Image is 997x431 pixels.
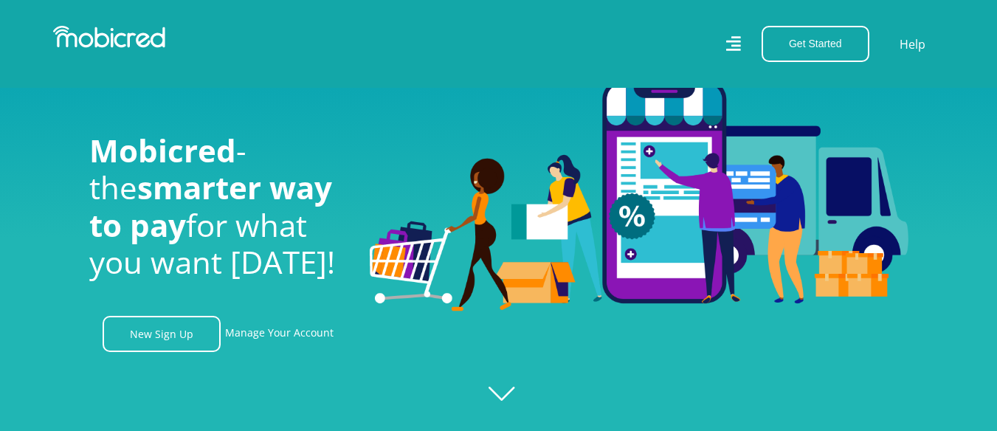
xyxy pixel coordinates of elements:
a: Help [899,35,926,54]
button: Get Started [762,26,869,62]
a: New Sign Up [103,316,221,352]
a: Manage Your Account [225,316,334,352]
span: Mobicred [89,129,236,171]
img: Mobicred [53,26,165,48]
span: smarter way to pay [89,166,332,245]
img: Welcome to Mobicred [370,79,908,312]
h1: - the for what you want [DATE]! [89,132,348,281]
